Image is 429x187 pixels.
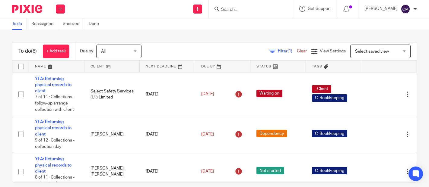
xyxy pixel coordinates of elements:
a: YEA: Returning physical records to client [35,77,71,93]
span: 7 of 11 · Collections - follow-up arrange collection with client [35,95,75,112]
span: Filter [278,49,297,53]
span: C-Bookkeeping [312,94,347,102]
a: To do [12,18,27,30]
a: YEA: Returning physical records to client [35,120,71,136]
p: [PERSON_NAME] [364,6,398,12]
span: Get Support [308,7,331,11]
span: [DATE] [201,132,214,136]
span: (8) [31,49,37,54]
span: C-Bookkeeping [312,130,347,137]
span: [DATE] [201,92,214,96]
td: Select Safety Services (Uk) Limited [84,73,140,116]
span: Waiting on [256,90,282,97]
a: Clear [297,49,307,53]
a: Reassigned [31,18,58,30]
a: Done [89,18,103,30]
span: (1) [288,49,292,53]
td: [DATE] [140,73,195,116]
td: [PERSON_NAME] [84,116,140,153]
span: C-Bookkeeping [312,167,347,174]
input: Search [221,7,275,13]
span: Dependency [256,130,287,137]
a: + Add task [43,45,69,58]
a: YEA: Returning physical records to client [35,157,71,173]
span: 9 of 12 · Collections - collection day [35,138,75,149]
img: Pixie [12,5,42,13]
h1: To do [18,48,37,55]
img: svg%3E [401,4,410,14]
span: All [101,49,106,54]
td: [DATE] [140,116,195,153]
span: 8 of 11 · Collections - collection day [35,175,75,186]
span: [DATE] [201,169,214,173]
span: _Client [312,85,331,93]
span: Not started [256,167,284,174]
p: Due by [80,48,93,54]
span: Tags [312,65,322,68]
span: Select saved view [355,49,389,54]
a: Snoozed [63,18,84,30]
span: View Settings [320,49,346,53]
